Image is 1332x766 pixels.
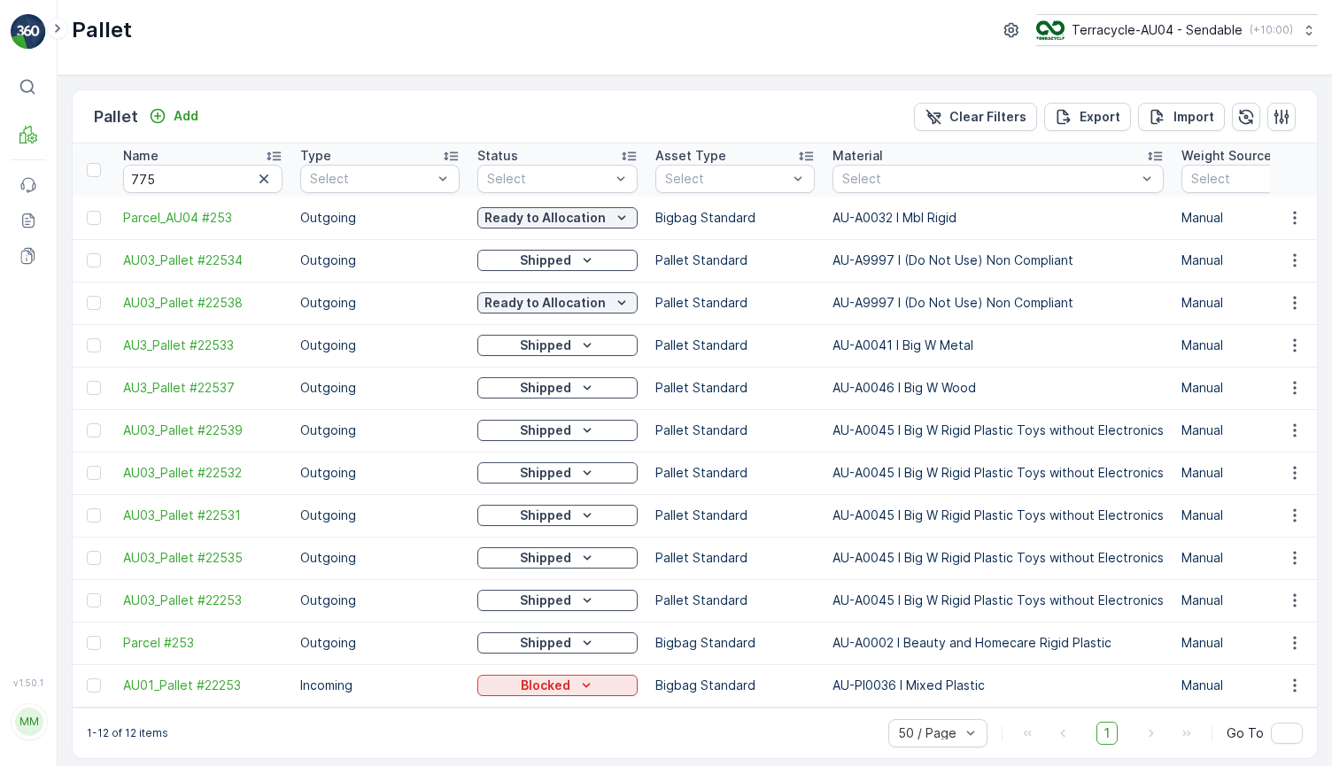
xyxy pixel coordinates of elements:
button: Ready to Allocation [477,292,638,313]
p: Outgoing [300,379,460,397]
p: Shipped [520,634,571,652]
span: AU03_Pallet #22535 [123,549,283,567]
a: AU03_Pallet #22253 [123,592,283,609]
p: Import [1173,108,1214,126]
p: Pallet Standard [655,507,815,524]
p: AU-A9997 I (Do Not Use) Non Compliant [832,251,1164,269]
p: Outgoing [300,464,460,482]
div: Toggle Row Selected [87,423,101,437]
p: Blocked [521,677,570,694]
p: Outgoing [300,294,460,312]
button: Terracycle-AU04 - Sendable(+10:00) [1036,14,1318,46]
p: Bigbag Standard [655,634,815,652]
p: Shipped [520,337,571,354]
p: AU-A0045 I Big W Rigid Plastic Toys without Electronics [832,549,1164,567]
p: Bigbag Standard [655,209,815,227]
p: AU-A9997 I (Do Not Use) Non Compliant [832,294,1164,312]
a: AU01_Pallet #22253 [123,677,283,694]
button: Shipped [477,547,638,569]
p: Outgoing [300,634,460,652]
p: Shipped [520,251,571,269]
p: AU-A0041 I Big W Metal [832,337,1164,354]
p: Select [665,170,787,188]
p: AU-A0045 I Big W Rigid Plastic Toys without Electronics [832,422,1164,439]
p: Pallet Standard [655,549,815,567]
p: Incoming [300,677,460,694]
p: AU-A0045 I Big W Rigid Plastic Toys without Electronics [832,507,1164,524]
p: Shipped [520,549,571,567]
button: Shipped [477,250,638,271]
div: Toggle Row Selected [87,296,101,310]
p: AU-A0045 I Big W Rigid Plastic Toys without Electronics [832,464,1164,482]
button: MM [11,692,46,752]
a: AU03_Pallet #22538 [123,294,283,312]
p: Outgoing [300,592,460,609]
p: Name [123,147,159,165]
p: Bigbag Standard [655,677,815,694]
div: Toggle Row Selected [87,381,101,395]
div: Toggle Row Selected [87,636,101,650]
img: terracycle_logo.png [1036,20,1065,40]
button: Shipped [477,632,638,654]
p: Pallet Standard [655,379,815,397]
button: Add [142,105,205,127]
p: ( +10:00 ) [1250,23,1293,37]
a: AU03_Pallet #22532 [123,464,283,482]
p: Select [310,170,432,188]
a: AU03_Pallet #22539 [123,422,283,439]
button: Clear Filters [914,103,1037,131]
div: Toggle Row Selected [87,508,101,522]
p: Pallet [94,104,138,129]
span: v 1.50.1 [11,677,46,688]
p: AU-PI0036 I Mixed Plastic [832,677,1164,694]
button: Export [1044,103,1131,131]
p: Outgoing [300,337,460,354]
a: AU3_Pallet #22533 [123,337,283,354]
p: Ready to Allocation [484,209,606,227]
p: Outgoing [300,422,460,439]
p: Pallet Standard [655,464,815,482]
p: Status [477,147,518,165]
p: Select [1191,170,1313,188]
div: Toggle Row Selected [87,466,101,480]
div: Toggle Row Selected [87,338,101,352]
div: Toggle Row Selected [87,211,101,225]
p: Clear Filters [949,108,1026,126]
div: Toggle Row Selected [87,551,101,565]
a: AU03_Pallet #22534 [123,251,283,269]
p: AU-A0032 I Mbl Rigid [832,209,1164,227]
p: Material [832,147,883,165]
a: Parcel #253 [123,634,283,652]
p: Pallet Standard [655,337,815,354]
a: AU3_Pallet #22537 [123,379,283,397]
button: Shipped [477,335,638,356]
p: Add [174,107,198,125]
p: 1-12 of 12 items [87,726,168,740]
p: Pallet Standard [655,294,815,312]
p: Export [1080,108,1120,126]
a: AU03_Pallet #22531 [123,507,283,524]
button: Shipped [477,377,638,398]
span: Go To [1227,724,1264,742]
p: Shipped [520,379,571,397]
div: Toggle Row Selected [87,253,101,267]
p: Type [300,147,331,165]
p: AU-A0045 I Big W Rigid Plastic Toys without Electronics [832,592,1164,609]
p: Terracycle-AU04 - Sendable [1072,21,1243,39]
p: Asset Type [655,147,726,165]
p: Pallet Standard [655,251,815,269]
button: Shipped [477,590,638,611]
p: Shipped [520,422,571,439]
button: Shipped [477,505,638,526]
p: Pallet Standard [655,592,815,609]
p: Shipped [520,592,571,609]
p: Select [842,170,1136,188]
